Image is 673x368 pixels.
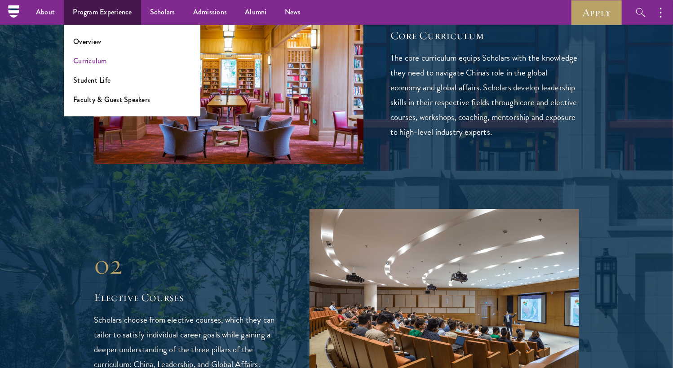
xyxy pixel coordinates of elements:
a: Curriculum [73,56,107,66]
a: Faculty & Guest Speakers [73,94,150,105]
a: Overview [73,36,101,47]
h2: Core Curriculum [390,28,579,43]
a: Student Life [73,75,111,85]
h2: Elective Courses [94,290,283,305]
div: 02 [94,248,283,281]
p: The core curriculum equips Scholars with the knowledge they need to navigate China's role in the ... [390,50,579,139]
